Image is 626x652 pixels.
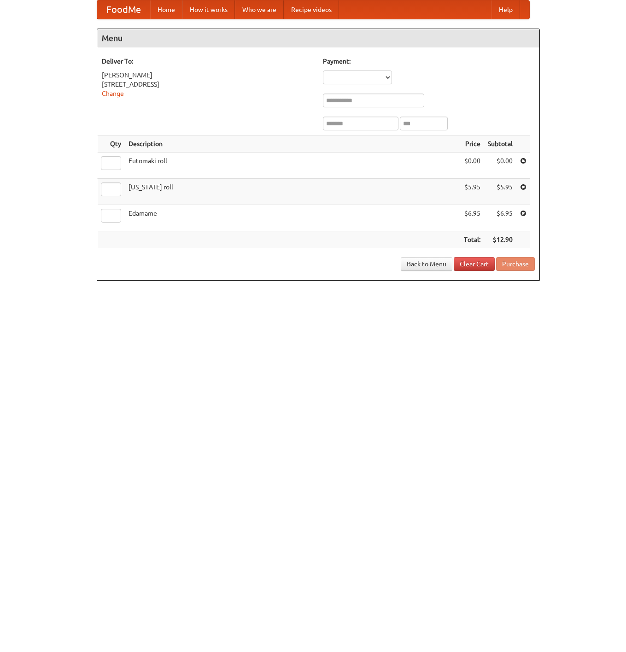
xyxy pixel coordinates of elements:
[491,0,520,19] a: Help
[235,0,284,19] a: Who we are
[284,0,339,19] a: Recipe videos
[460,231,484,248] th: Total:
[484,231,516,248] th: $12.90
[125,205,460,231] td: Edamame
[125,153,460,179] td: Futomaki roll
[460,205,484,231] td: $6.95
[125,135,460,153] th: Description
[484,135,516,153] th: Subtotal
[97,0,150,19] a: FoodMe
[102,57,314,66] h5: Deliver To:
[182,0,235,19] a: How it works
[97,29,539,47] h4: Menu
[102,80,314,89] div: [STREET_ADDRESS]
[125,179,460,205] td: [US_STATE] roll
[496,257,535,271] button: Purchase
[484,205,516,231] td: $6.95
[401,257,452,271] a: Back to Menu
[97,135,125,153] th: Qty
[460,153,484,179] td: $0.00
[323,57,535,66] h5: Payment:
[102,90,124,97] a: Change
[484,179,516,205] td: $5.95
[102,70,314,80] div: [PERSON_NAME]
[460,179,484,205] td: $5.95
[484,153,516,179] td: $0.00
[454,257,495,271] a: Clear Cart
[150,0,182,19] a: Home
[460,135,484,153] th: Price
